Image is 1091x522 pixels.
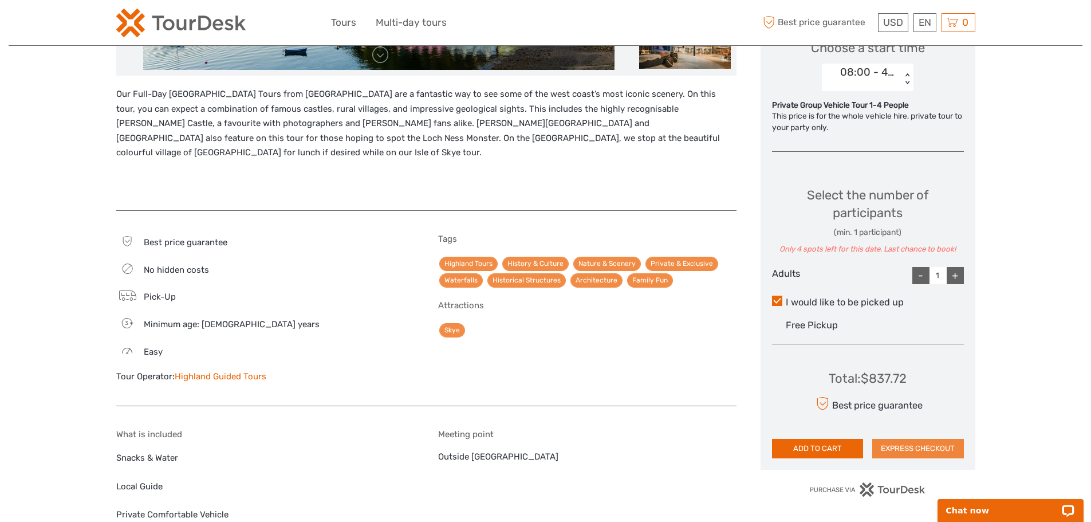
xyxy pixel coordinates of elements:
[331,14,356,31] a: Tours
[116,480,415,494] p: Local Guide
[772,267,836,284] div: Adults
[772,186,964,255] div: Select the number of participants
[439,273,483,288] a: Waterfalls
[438,300,736,311] h5: Attractions
[772,439,864,458] button: ADD TO CART
[772,227,964,238] div: (min. 1 participant)
[144,265,209,275] span: No hidden costs
[438,429,736,439] h5: Meeting point
[439,323,465,337] a: Skye
[772,296,964,309] label: I would like to be picked up
[116,87,736,160] p: Our Full-Day [GEOGRAPHIC_DATA] Tours from [GEOGRAPHIC_DATA] are a fantastic way to see some of th...
[175,371,266,382] a: Highland Guided Tours
[772,244,964,255] div: Only 4 spots left for this date. Last chance to book!
[883,17,903,28] span: USD
[116,451,415,466] p: Snacks & Water
[570,273,623,288] a: Architecture
[809,482,925,497] img: PurchaseViaTourDesk.png
[772,100,964,111] div: Private Group Vehicle Tour 1-4 People
[439,257,498,271] a: Highland Tours
[645,257,718,271] a: Private & Exclusive
[947,267,964,284] div: +
[118,319,135,327] span: 3
[144,237,227,248] span: Best price guarantee
[930,486,1091,522] iframe: LiveChat chat widget
[116,9,246,37] img: 2254-3441b4b5-4e5f-4d00-b396-31f1d84a6ebf_logo_small.png
[502,257,569,271] a: History & Culture
[912,267,929,284] div: -
[438,234,736,244] h5: Tags
[840,65,896,80] div: 08:00 - 4 SEATER CAR 1
[872,439,964,458] button: EXPRESS CHECKOUT
[813,394,922,414] div: Best price guarantee
[811,39,925,57] span: Choose a start time
[144,319,320,329] span: Minimum age: [DEMOGRAPHIC_DATA] years
[829,370,907,387] div: Total : $837.72
[913,13,936,32] div: EN
[116,429,415,439] h5: What is included
[960,17,970,28] span: 0
[116,371,415,383] div: Tour Operator:
[761,13,875,32] span: Best price guarantee
[903,73,912,85] div: < >
[487,273,566,288] a: Historical Structures
[627,273,673,288] a: Family Fun
[144,347,163,357] span: Easy
[772,111,964,133] div: This price is for the whole vehicle hire, private tour to your party only.
[376,14,447,31] a: Multi-day tours
[144,292,176,302] span: Pick-Up
[786,320,838,331] span: Free Pickup
[573,257,641,271] a: Nature & Scenery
